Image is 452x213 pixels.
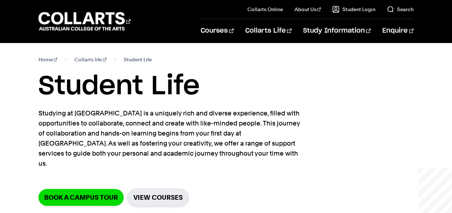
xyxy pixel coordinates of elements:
[201,19,233,43] a: Courses
[295,6,321,13] a: About Us
[38,189,124,206] a: Book a Campus Tour
[245,19,292,43] a: Collarts Life
[38,108,301,169] p: Studying at [GEOGRAPHIC_DATA] is a uniquely rich and diverse experience, filled with opportunitie...
[303,19,371,43] a: Study Information
[38,55,58,65] a: Home
[74,55,106,65] a: Collarts life
[38,70,414,103] h1: Student Life
[127,189,189,206] a: View Courses
[382,19,414,43] a: Enquire
[247,6,283,13] a: Collarts Online
[38,11,131,32] div: Go to homepage
[124,55,152,65] span: Student Life
[387,6,414,13] a: Search
[332,6,375,13] a: Student Login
